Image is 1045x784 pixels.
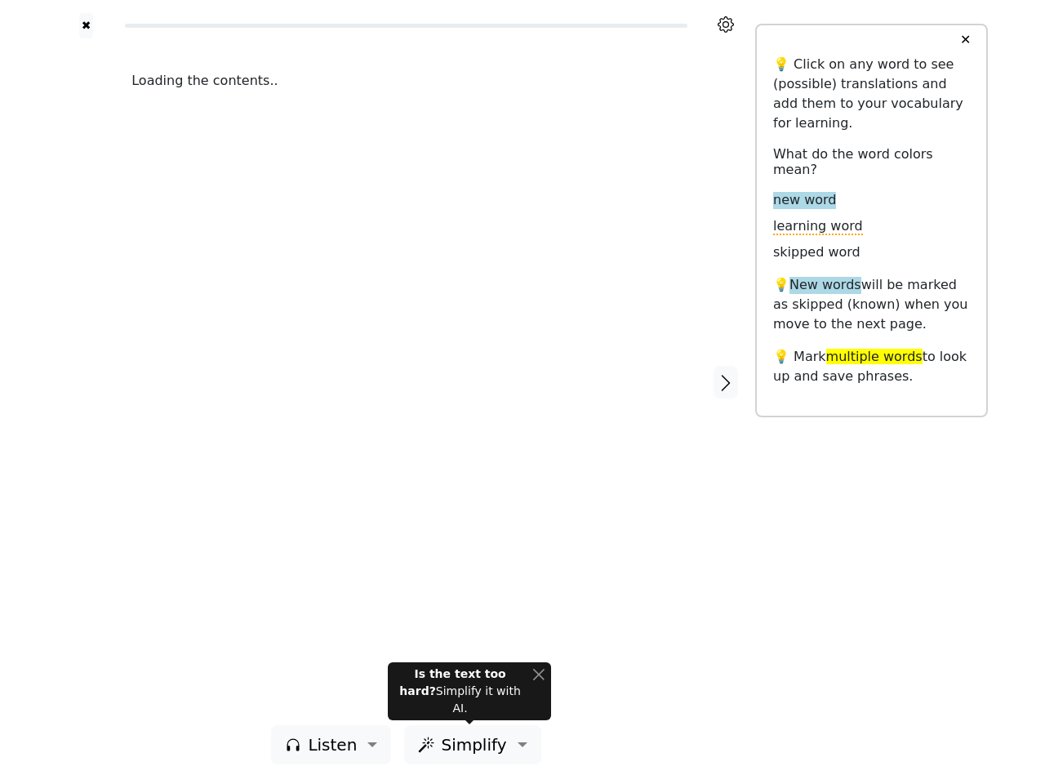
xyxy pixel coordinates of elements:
[399,667,505,697] strong: Is the text too hard?
[773,55,970,133] p: 💡 Click on any word to see (possible) translations and add them to your vocabulary for learning.
[789,277,861,294] span: New words
[532,666,545,683] button: Close
[773,192,836,209] span: new word
[79,13,93,38] button: ✖
[271,725,391,764] button: Listen
[773,275,970,334] p: 💡 will be marked as skipped (known) when you move to the next page.
[773,244,860,261] span: skipped word
[950,25,981,55] button: ✕
[826,349,923,364] span: multiple words
[394,666,526,717] div: Simplify it with AI.
[441,733,506,757] span: Simplify
[404,725,540,764] button: Simplify
[773,146,970,177] h6: What do the word colors mean?
[131,71,681,91] div: Loading the contents..
[773,347,970,386] p: 💡 Mark to look up and save phrases.
[773,218,863,235] span: learning word
[308,733,357,757] span: Listen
